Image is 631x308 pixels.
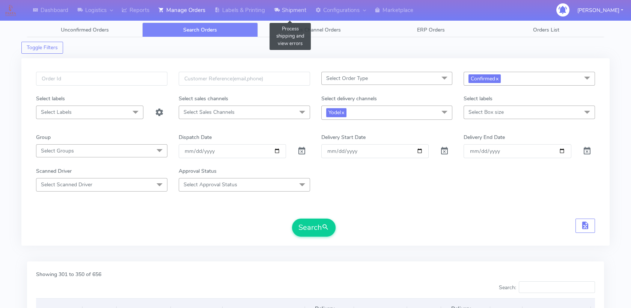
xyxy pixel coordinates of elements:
span: Select Scanned Driver [41,181,92,188]
label: Select delivery channels [321,95,377,103]
a: x [495,74,498,82]
button: Toggle Filters [21,42,63,54]
ul: Tabs [27,23,604,37]
span: Select Groups [41,147,74,154]
label: Dispatch Date [179,133,212,141]
label: Approval Status [179,167,217,175]
label: Showing 301 to 350 of 656 [36,270,101,278]
input: Customer Reference(email,phone) [179,72,310,86]
span: Select Order Type [326,75,368,82]
span: Orders List [533,26,559,33]
span: ERP Orders [417,26,445,33]
span: Sales Channel Orders [291,26,341,33]
label: Delivery Start Date [321,133,366,141]
a: x [341,108,344,116]
span: Select Approval Status [184,181,237,188]
label: Group [36,133,51,141]
span: Yodel [326,108,346,117]
label: Select labels [36,95,65,103]
button: [PERSON_NAME] [572,3,629,18]
label: Delivery End Date [464,133,505,141]
span: Select Sales Channels [184,109,235,116]
span: Unconfirmed Orders [61,26,109,33]
input: Order Id [36,72,167,86]
label: Select labels [464,95,492,103]
label: Search: [499,281,595,293]
span: Confirmed [468,74,501,83]
label: Scanned Driver [36,167,72,175]
button: Search [292,219,336,237]
span: Search Orders [183,26,217,33]
span: Select Box size [468,109,504,116]
input: Search: [519,281,595,293]
label: Select sales channels [179,95,228,103]
span: Select Labels [41,109,72,116]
